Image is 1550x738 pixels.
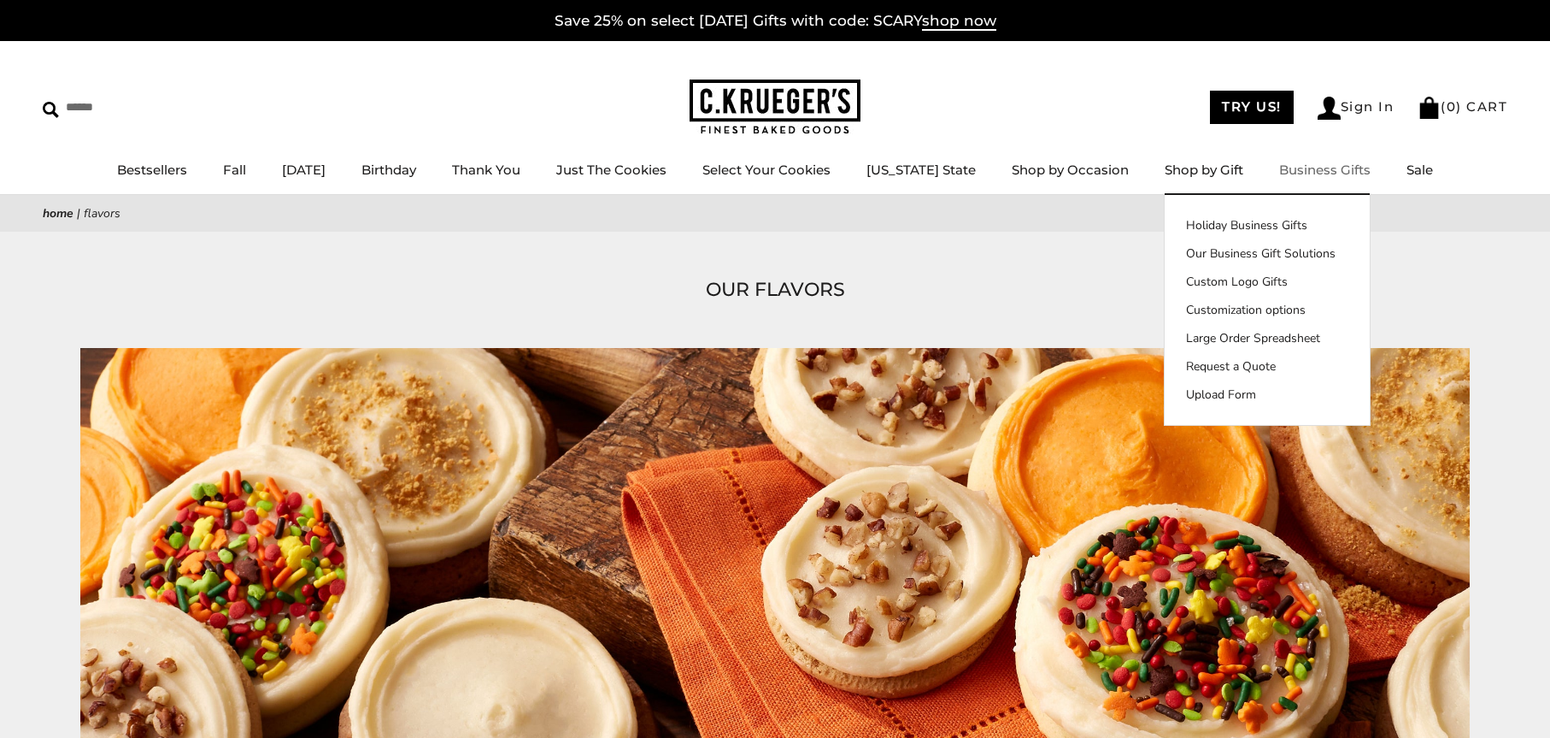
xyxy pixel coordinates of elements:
a: Save 25% on select [DATE] Gifts with code: SCARYshop now [555,12,996,31]
h1: OUR FLAVORS [68,275,1482,305]
a: Business Gifts [1279,162,1371,178]
a: Holiday Business Gifts [1165,216,1370,234]
a: Birthday [361,162,416,178]
input: Search [43,94,246,121]
a: Shop by Occasion [1012,162,1129,178]
a: Bestsellers [117,162,187,178]
img: Bag [1418,97,1441,119]
a: Request a Quote [1165,357,1370,375]
a: Home [43,205,73,221]
span: | [77,205,80,221]
a: (0) CART [1418,98,1507,115]
img: Search [43,102,59,118]
img: C.KRUEGER'S [690,80,860,135]
a: Our Business Gift Solutions [1165,245,1370,263]
a: Large Order Spreadsheet [1165,329,1370,347]
a: [US_STATE] State [866,162,976,178]
a: Thank You [452,162,520,178]
a: Select Your Cookies [702,162,831,178]
a: [DATE] [282,162,326,178]
a: Custom Logo Gifts [1165,273,1370,291]
a: Shop by Gift [1165,162,1243,178]
img: Account [1318,97,1341,120]
nav: breadcrumbs [43,204,1507,223]
a: TRY US! [1210,91,1294,124]
span: Flavors [84,205,120,221]
a: Customization options [1165,301,1370,319]
a: Sign In [1318,97,1394,120]
a: Sale [1406,162,1433,178]
a: Upload Form [1165,386,1370,404]
span: shop now [922,12,996,31]
span: 0 [1447,98,1457,115]
a: Fall [223,162,246,178]
a: Just The Cookies [556,162,666,178]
